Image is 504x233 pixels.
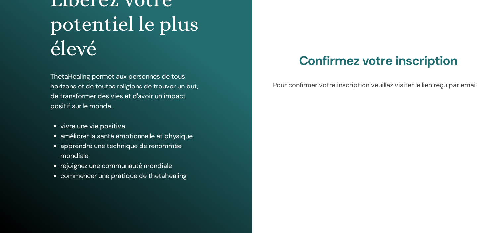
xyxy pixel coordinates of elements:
[60,141,202,161] li: apprendre une technique de renommée mondiale
[60,171,202,181] li: commencer une pratique de thetahealing
[60,131,202,141] li: améliorer la santé émotionnelle et physique
[273,80,483,90] p: Pour confirmer votre inscription veuillez visiter le lien reçu par email
[60,121,202,131] li: vivre une vie positive
[273,53,483,69] h2: Confirmez votre inscription
[50,71,202,111] p: ThetaHealing permet aux personnes de tous horizons et de toutes religions de trouver un but, de t...
[60,161,202,171] li: rejoignez une communauté mondiale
